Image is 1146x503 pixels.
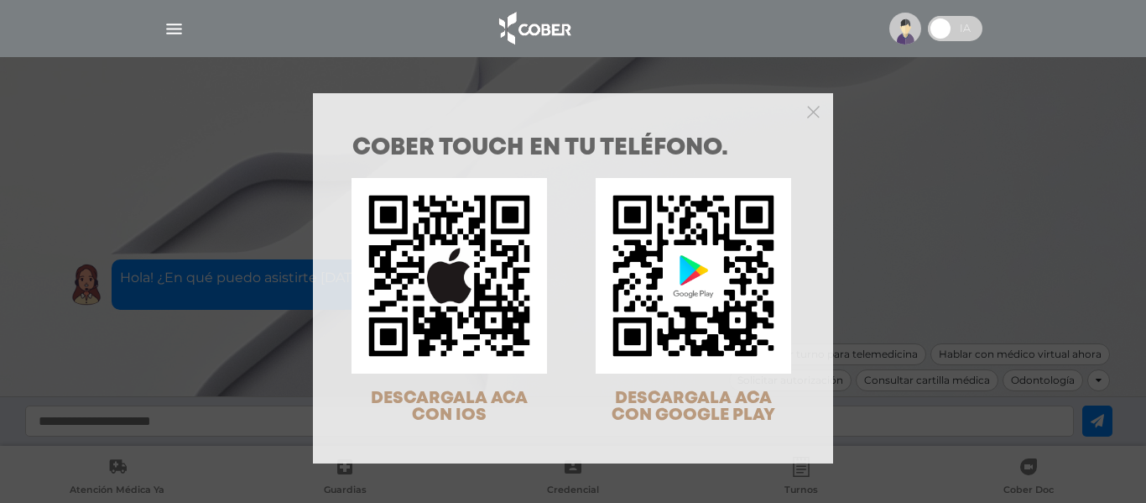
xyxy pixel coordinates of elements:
img: qr-code [352,178,547,374]
img: qr-code [596,178,791,374]
button: Close [807,103,820,118]
span: DESCARGALA ACA CON IOS [371,390,528,423]
span: DESCARGALA ACA CON GOOGLE PLAY [612,390,775,423]
h1: COBER TOUCH en tu teléfono. [352,137,794,160]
